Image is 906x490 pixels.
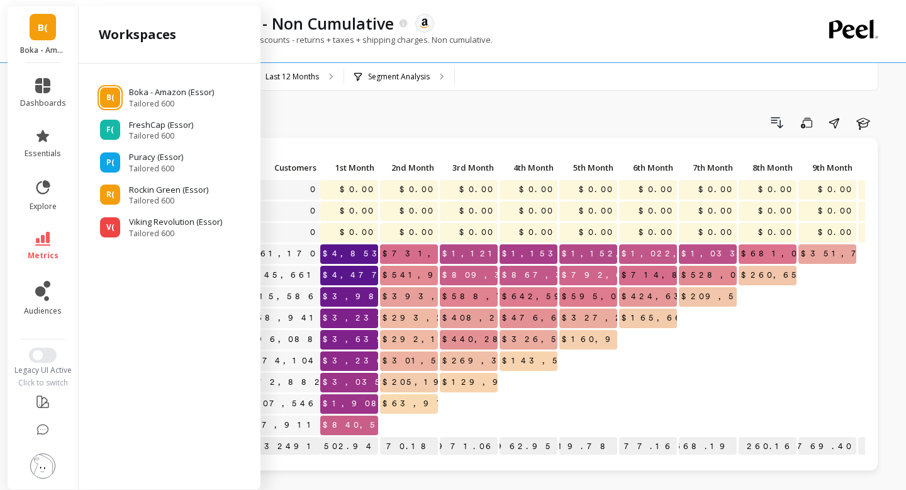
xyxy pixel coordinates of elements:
div: Toggle SortBy [618,159,678,178]
p: $3,661,502.94 [320,437,378,456]
div: Toggle SortBy [320,159,379,178]
span: $0.00 [756,180,797,199]
p: 3rd Month [440,159,498,176]
span: $3,035,348.01 [320,373,454,392]
span: $0.00 [337,223,378,242]
div: Toggle SortBy [559,159,618,178]
p: 6th Month [619,159,677,176]
a: 47,911 [251,416,320,435]
p: 9th Month [798,159,856,176]
span: $0.00 [756,202,797,220]
p: FreshCap (Essor) [129,119,193,132]
p: 7th Month [679,159,737,176]
span: $0.00 [636,202,677,220]
p: Customers [245,159,320,176]
span: $327,238.78 [559,309,686,328]
span: $424,632.56 [619,287,722,306]
span: $595,068.63 [559,287,670,306]
span: $165,660.39 [619,309,726,328]
a: 0 [308,202,320,220]
span: $326,501.18 [500,330,607,349]
span: $440,284.66 [440,330,540,349]
span: Tailored 600 [129,164,183,174]
span: $731,289.35 [380,244,504,263]
span: $1,022,723.96 [619,244,749,263]
p: Rockin Green (Essor) [129,184,208,197]
span: audiences [24,306,62,316]
span: $0.00 [815,202,856,220]
p: Lifetime Revenue = gross sales - discounts - returns + taxes + shipping charges. Non cumulative. [106,34,493,45]
span: $408,275.91 [440,309,552,328]
span: $0.00 [397,180,438,199]
span: Tailored 600 [129,131,193,141]
a: 245,661 [254,266,320,285]
p: Segment Analysis [368,72,430,82]
span: $260,655.65 [739,266,834,285]
span: 3rd Month [442,162,494,173]
span: 9th Month [801,162,853,173]
a: 261,170 [250,244,320,263]
p: 5th Month [559,159,617,176]
span: 6th Month [622,162,673,173]
span: Tailored 600 [129,196,208,206]
p: 1st Month [320,159,378,176]
span: $476,619.93 [500,309,618,328]
span: $3,986,376.68 [320,287,466,306]
p: $477,260.16 [739,437,797,456]
span: $1,908,526.42 [320,394,445,413]
span: $293,211.21 [380,309,491,328]
a: 107,546 [251,394,320,413]
span: $792,659.58 [559,266,677,285]
a: 0 [308,223,320,242]
span: $0.00 [576,180,617,199]
span: $1,121,675.39 [440,244,574,263]
span: $4,853,860.26 [320,244,449,263]
a: 215,586 [249,287,320,306]
span: $0.00 [636,180,677,199]
span: $0.00 [517,202,557,220]
span: $1,153,778.77 [500,244,647,263]
span: P( [106,157,115,168]
span: $0.00 [517,223,557,242]
span: $143,513.48 [500,351,615,370]
div: Toggle SortBy [244,159,304,178]
span: $292,165.37 [380,330,493,349]
span: B( [38,20,48,35]
span: Tailored 600 [129,229,222,239]
span: $0.00 [457,202,498,220]
span: $714,854.13 [619,266,734,285]
span: $0.00 [815,180,856,199]
span: $0.00 [696,223,737,242]
span: $867,399.80 [500,266,625,285]
p: 4th Month [500,159,557,176]
span: F( [106,125,114,135]
span: $393,247.23 [380,287,502,306]
p: 8th Month [739,159,797,176]
p: $653,719.78 [559,437,617,456]
img: api.amazon.svg [419,18,430,29]
span: V( [106,222,115,232]
span: essentials [25,149,61,159]
span: $3,236,351.50 [320,351,450,370]
span: $541,940.87 [380,266,492,285]
h2: workspaces [99,26,176,43]
span: $4,477,559.44 [320,266,450,285]
span: $809,389.61 [440,266,562,285]
span: $209,520.88 [679,287,788,306]
p: $651,962.95 [500,437,557,456]
span: $0.00 [457,223,498,242]
div: Click to switch [8,378,79,388]
p: Puracy (Essor) [129,151,183,164]
p: 132491 [245,437,320,456]
span: $269,394.21 [440,351,554,370]
span: $0.00 [397,202,438,220]
span: $0.00 [696,180,737,199]
div: Toggle SortBy [379,159,439,178]
span: dashboards [20,98,66,108]
div: Toggle SortBy [499,159,559,178]
span: $0.00 [457,180,498,199]
a: 196,088 [245,330,325,349]
span: $1,152,584.33 [559,244,692,263]
span: Tailored 600 [129,99,214,109]
span: metrics [28,251,59,261]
